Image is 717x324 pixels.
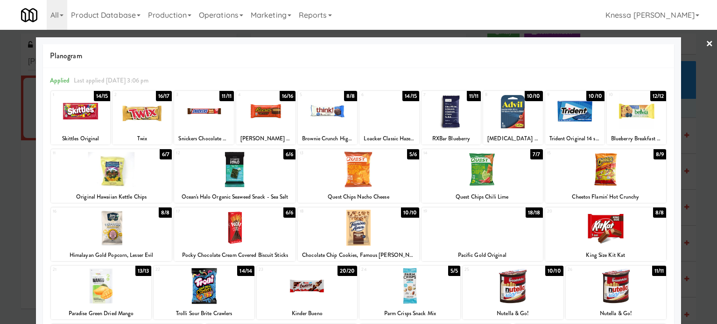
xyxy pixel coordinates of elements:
div: 18/18 [526,207,543,218]
div: Nutella & Go! [463,308,563,319]
img: Micromart [21,7,37,23]
div: 10/10 [401,207,419,218]
div: 1918/18Pacific Gold Original [422,207,543,261]
div: Kinder Bueno [257,308,358,319]
div: Twix [114,133,170,145]
span: Last applied [DATE] 3:06 pm [74,76,149,85]
div: Skittles Original [51,133,110,145]
div: 2320/20Kinder Bueno [257,266,358,319]
div: Quest Chips Nacho Cheese [299,191,418,203]
div: Trident Original 14 sticks [547,133,603,145]
div: 11/11 [652,266,667,276]
div: King Size Kit Kat [547,249,665,261]
div: 4 [238,91,266,99]
div: 15 [547,149,606,157]
div: 14 [423,149,482,157]
div: Blueberry Breakfast Biscuits, belVita [608,133,665,145]
div: Twix [112,133,172,145]
div: 5 [300,91,328,99]
div: 176/6Pocky Chocolate Cream Covered Biscuit Sticks [174,207,295,261]
div: 216/17Twix [112,91,172,145]
div: 10/10 [586,91,605,101]
div: 25 [464,266,513,274]
div: 11/11 [467,91,481,101]
div: 9 [547,91,575,99]
div: 1012/12Blueberry Breakfast Biscuits, belVita [607,91,666,145]
div: 147/7Quest Chips Chili Lime [422,149,543,203]
div: Ocean's Halo Organic Seaweed Snack - Sea Salt [176,191,294,203]
div: 14/15 [94,91,111,101]
div: Snickers Chocolate Bar [176,133,232,145]
div: 21 [53,266,101,274]
div: King Size Kit Kat [545,249,667,261]
span: Applied [50,76,70,85]
div: 14/14 [237,266,254,276]
div: 14/15 [402,91,419,101]
div: 2214/14Trolli Sour Brite Crawlers [154,266,254,319]
div: 11/11 [219,91,234,101]
a: × [706,30,713,59]
div: 24 [361,266,410,274]
div: 23 [259,266,307,274]
div: Parm Crisps Snack Mix [359,308,460,319]
div: 168/8Himalayan Gold Popcorn, Lesser Evil [51,207,172,261]
div: Quest Chips Chili Lime [422,191,543,203]
div: 19 [423,207,482,215]
div: 13/13 [135,266,152,276]
div: 245/5Parm Crisps Snack Mix [359,266,460,319]
div: 2113/13Paradise Green Dried Mango [51,266,152,319]
div: Pocky Chocolate Cream Covered Biscuit Sticks [174,249,295,261]
div: Loacker Classic Hazelnut [359,133,419,145]
div: 10 [609,91,637,99]
div: 311/11Snickers Chocolate Bar [174,91,233,145]
div: 18 [300,207,358,215]
div: Nutella & Go! [566,308,667,319]
div: Pocky Chocolate Cream Covered Biscuit Sticks [176,249,294,261]
div: RXBar Blueberry [423,133,479,145]
div: 6/6 [283,207,295,218]
div: 7 [423,91,451,99]
div: 10/10 [525,91,543,101]
div: 116/7Original Hawaiian Kettle Chips [51,149,172,203]
div: 16/17 [156,91,172,101]
div: 2611/11Nutella & Go! [566,266,667,319]
span: Planogram [50,49,667,63]
div: 614/15Loacker Classic Hazelnut [359,91,419,145]
div: 810/10[MEDICAL_DATA] [MEDICAL_DATA] 200mg [483,91,542,145]
div: 3 [176,91,204,99]
div: 416/16[PERSON_NAME] Peanut Butter Cups [236,91,295,145]
div: Paradise Green Dried Mango [51,308,152,319]
div: Blueberry Breakfast Biscuits, belVita [607,133,666,145]
div: Himalayan Gold Popcorn, Lesser Evil [51,249,172,261]
div: 22 [155,266,204,274]
div: Original Hawaiian Kettle Chips [52,191,171,203]
div: 2510/10Nutella & Go! [463,266,563,319]
div: 208/8King Size Kit Kat [545,207,667,261]
div: 5/6 [407,149,419,159]
div: [MEDICAL_DATA] [MEDICAL_DATA] 200mg [483,133,542,145]
div: 26 [568,266,616,274]
div: Nutella & Go! [464,308,562,319]
div: Paradise Green Dried Mango [52,308,150,319]
div: Trolli Sour Brite Crawlers [155,308,253,319]
div: Parm Crisps Snack Mix [361,308,459,319]
div: 12/12 [650,91,667,101]
div: [PERSON_NAME] Peanut Butter Cups [238,133,294,145]
div: Quest Chips Chili Lime [423,191,541,203]
div: Cheetos Flamin' Hot Crunchy [545,191,667,203]
div: Brownie Crunch High Protein Bar, Think! [299,133,356,145]
div: 114/15Skittles Original [51,91,110,145]
div: 6/6 [283,149,295,159]
div: Loacker Classic Hazelnut [361,133,417,145]
div: Cheetos Flamin' Hot Crunchy [547,191,665,203]
div: Brownie Crunch High Protein Bar, Think! [298,133,357,145]
div: 910/10Trident Original 14 sticks [545,91,605,145]
div: 6/7 [160,149,172,159]
div: Snickers Chocolate Bar [174,133,233,145]
div: [MEDICAL_DATA] [MEDICAL_DATA] 200mg [485,133,541,145]
div: Himalayan Gold Popcorn, Lesser Evil [52,249,171,261]
div: [PERSON_NAME] Peanut Butter Cups [236,133,295,145]
div: 6 [361,91,389,99]
div: 20/20 [337,266,358,276]
div: 58/8Brownie Crunch High Protein Bar, Think! [298,91,357,145]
